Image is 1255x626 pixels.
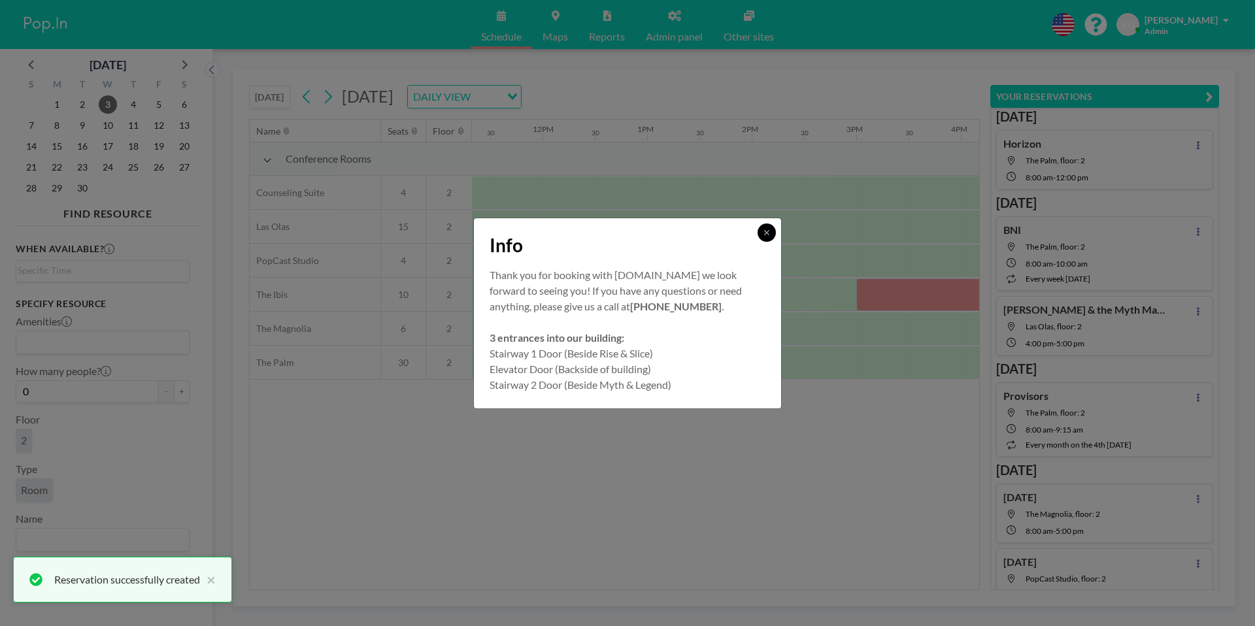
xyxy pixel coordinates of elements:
[200,572,216,587] button: close
[54,572,200,587] div: Reservation successfully created
[490,346,765,361] p: Stairway 1 Door (Beside Rise & Slice)
[490,267,765,314] p: Thank you for booking with [DOMAIN_NAME] we look forward to seeing you! If you have any questions...
[490,234,523,257] span: Info
[490,331,624,344] strong: 3 entrances into our building:
[490,377,765,393] p: Stairway 2 Door (Beside Myth & Legend)
[630,300,722,312] strong: [PHONE_NUMBER]
[490,361,765,377] p: Elevator Door (Backside of building)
